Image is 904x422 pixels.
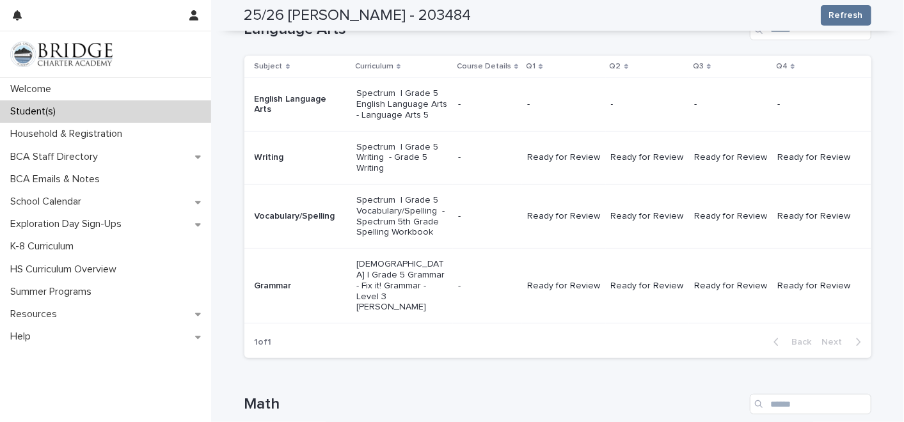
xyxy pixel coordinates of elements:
p: - [458,211,517,222]
p: Spectrum | Grade 5 Writing - Grade 5 Writing [356,142,448,174]
p: Exploration Day Sign-Ups [5,218,132,230]
p: Help [5,331,41,343]
p: Ready for Review [694,152,767,163]
p: - [694,99,767,110]
p: Ready for Review [611,152,684,163]
p: Q1 [526,59,535,74]
p: - [611,99,684,110]
p: Ready for Review [611,211,684,222]
p: BCA Emails & Notes [5,173,110,185]
p: Ready for Review [611,281,684,292]
p: Writing [255,152,346,163]
input: Search [750,394,871,414]
p: [DEMOGRAPHIC_DATA] | Grade 5 Grammar - Fix it! Grammar - Level 3 [PERSON_NAME] [356,259,448,313]
p: Q3 [693,59,704,74]
p: Resources [5,308,67,320]
p: Spectrum | Grade 5 English Language Arts - Language Arts 5 [356,88,448,120]
p: Ready for Review [777,211,850,222]
p: K-8 Curriculum [5,240,84,253]
p: Curriculum [355,59,393,74]
tr: Grammar[DEMOGRAPHIC_DATA] | Grade 5 Grammar - Fix it! Grammar - Level 3 [PERSON_NAME]-Ready for R... [244,249,871,324]
p: Ready for Review [777,281,850,292]
p: - [777,99,850,110]
p: HS Curriculum Overview [5,263,127,276]
p: Ready for Review [777,152,850,163]
p: Grammar [255,281,346,292]
p: - [458,99,517,110]
p: Subject [255,59,283,74]
tr: WritingSpectrum | Grade 5 Writing - Grade 5 Writing-Ready for ReviewReady for ReviewReady for Rev... [244,131,871,184]
p: English Language Arts [255,94,346,116]
p: Ready for Review [694,211,767,222]
p: Vocabulary/Spelling [255,211,346,222]
p: Household & Registration [5,128,132,140]
p: Welcome [5,83,61,95]
p: - [458,152,517,163]
p: Spectrum | Grade 5 Vocabulary/Spelling - Spectrum 5th Grade Spelling Workbook [356,195,448,238]
h2: 25/26 [PERSON_NAME] - 203484 [244,6,472,25]
p: School Calendar [5,196,91,208]
p: BCA Staff Directory [5,151,108,163]
span: Back [784,338,812,347]
tr: Vocabulary/SpellingSpectrum | Grade 5 Vocabulary/Spelling - Spectrum 5th Grade Spelling Workbook-... [244,185,871,249]
p: Ready for Review [527,281,600,292]
p: - [527,99,600,110]
p: - [458,281,517,292]
p: Q2 [610,59,621,74]
p: Student(s) [5,105,66,118]
span: Next [822,338,850,347]
p: Course Details [457,59,511,74]
button: Next [817,336,871,348]
span: Refresh [829,9,863,22]
tr: English Language ArtsSpectrum | Grade 5 English Language Arts - Language Arts 5----- [244,78,871,131]
img: V1C1m3IdTEidaUdm9Hs0 [10,42,113,67]
p: 1 of 1 [244,327,282,358]
button: Back [763,336,817,348]
p: Ready for Review [527,211,600,222]
button: Refresh [821,5,871,26]
h1: Math [244,395,745,414]
p: Ready for Review [694,281,767,292]
p: Ready for Review [527,152,600,163]
p: Summer Programs [5,286,102,298]
p: Q4 [776,59,788,74]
